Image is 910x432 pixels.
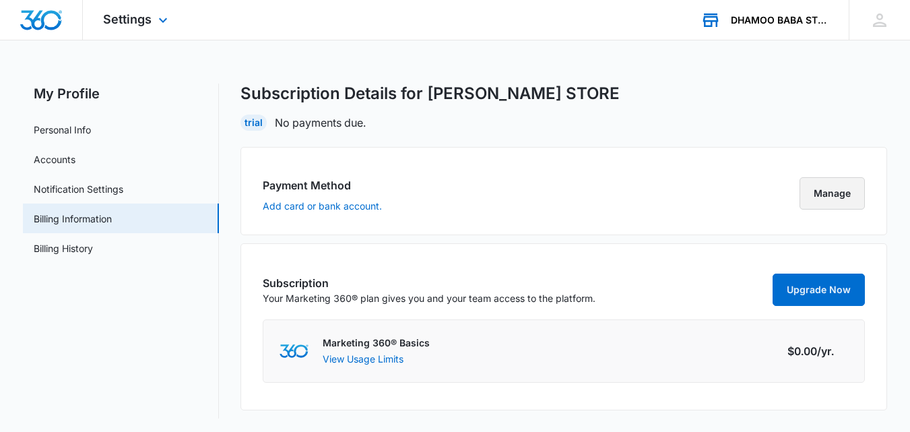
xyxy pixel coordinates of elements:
button: View Usage Limits [323,352,403,366]
div: $0.00 [787,343,851,359]
p: No payments due. [275,115,366,131]
button: Manage [800,177,865,210]
div: Trial [240,115,267,131]
a: Billing Information [34,212,112,226]
a: Personal Info [34,123,91,137]
h1: Subscription Details for [PERSON_NAME] STORE [240,84,620,104]
a: Upgrade Now [773,274,865,306]
a: Billing History [34,241,93,255]
p: Marketing 360® Basics [323,336,430,350]
h3: Payment Method [263,177,382,193]
p: Your Marketing 360® plan gives you and your team access to the platform. [263,291,595,305]
a: Accounts [34,152,75,166]
span: Settings [103,12,152,26]
h3: Subscription [263,275,595,291]
div: account name [731,15,829,26]
h2: My Profile [23,84,219,104]
button: Add card or bank account. [263,202,382,211]
span: /yr. [817,343,834,359]
a: Notification Settings [34,182,123,196]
